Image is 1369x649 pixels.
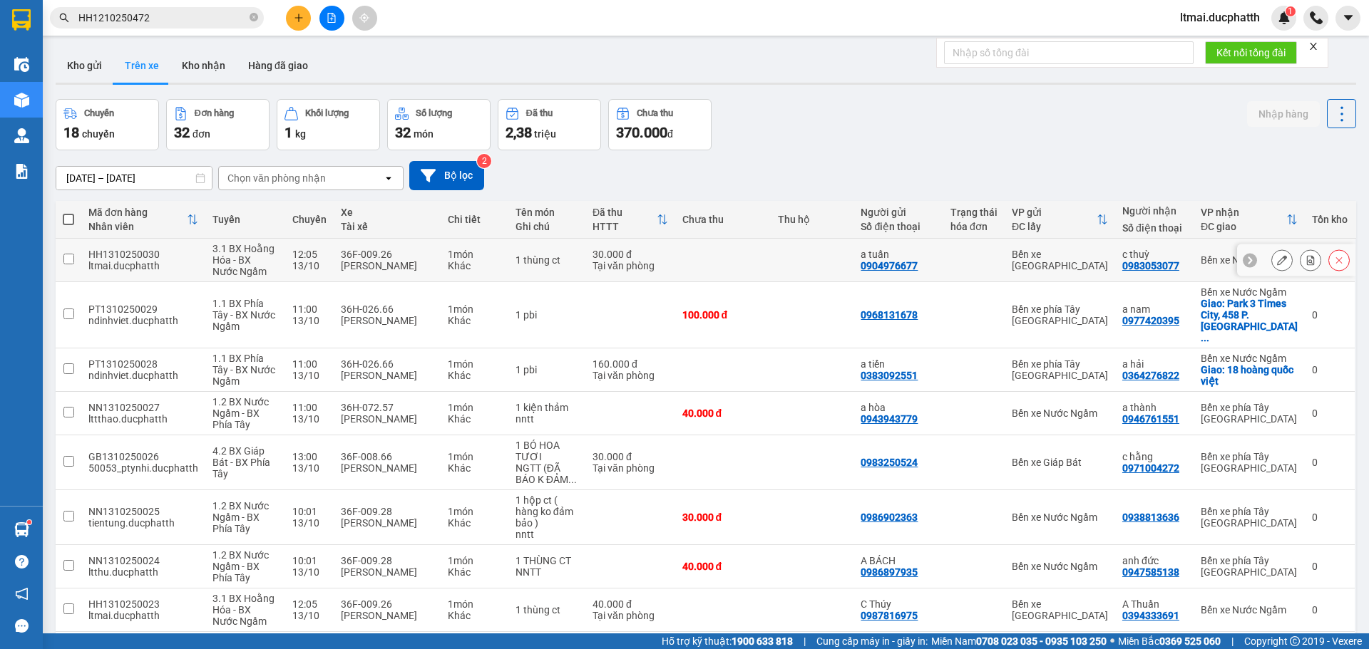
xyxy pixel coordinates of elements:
[950,207,998,218] div: Trạng thái
[341,451,434,462] div: 36F-008.66
[448,598,501,610] div: 1 món
[56,167,212,189] input: Select a date range.
[526,108,553,118] div: Đã thu
[662,633,793,649] span: Hỗ trợ kỹ thuật:
[352,6,377,31] button: aim
[88,249,198,260] div: HH1310250030
[568,474,577,485] span: ...
[1201,221,1286,232] div: ĐC giao
[341,207,434,218] div: Xe
[341,370,434,381] div: [PERSON_NAME]
[1122,358,1186,370] div: a hải
[84,108,114,118] div: Chuyến
[212,298,275,332] span: 1.1 BX Phía Tây - BX Nước Ngầm
[341,598,434,610] div: 36F-009.26
[292,566,327,578] div: 13/10
[516,555,578,566] div: 1 THÙNG CT
[861,512,918,523] div: 0986902363
[516,462,578,485] div: NGTT (ĐÃ BÁO K ĐẢM BẢO)
[1122,555,1186,566] div: anh đức
[1122,303,1186,315] div: a nam
[212,549,269,583] span: 1.2 BX Nước Ngầm - BX Phía Tây
[516,364,578,375] div: 1 pbi
[1335,6,1360,31] button: caret-down
[1110,638,1114,644] span: ⚪️
[931,633,1107,649] span: Miền Nam
[88,451,198,462] div: GB1310250026
[682,561,764,572] div: 40.000 đ
[286,6,311,31] button: plus
[88,207,187,218] div: Mã đơn hàng
[637,108,673,118] div: Chưa thu
[14,128,29,143] img: warehouse-icon
[1201,451,1298,474] div: Bến xe phía Tây [GEOGRAPHIC_DATA]
[341,358,434,370] div: 36H-026.66
[292,214,327,225] div: Chuyến
[593,249,667,260] div: 30.000 đ
[1122,315,1179,326] div: 0977420395
[237,48,319,83] button: Hàng đã giao
[861,402,935,413] div: a hòa
[1012,303,1108,326] div: Bến xe phía Tây [GEOGRAPHIC_DATA]
[416,108,452,118] div: Số lượng
[1012,561,1108,572] div: Bến xe Nước Ngầm
[292,249,327,260] div: 12:05
[212,243,275,277] span: 3.1 BX Hoằng Hóa - BX Nước Ngầm
[1012,358,1108,381] div: Bến xe phía Tây [GEOGRAPHIC_DATA]
[88,413,198,425] div: lttthao.ducphatth
[1122,205,1186,217] div: Người nhận
[516,402,578,413] div: 1 kiện thảm
[88,358,198,370] div: PT1310250028
[341,402,434,413] div: 36H-072.57
[593,260,667,271] div: Tại văn phòng
[277,99,380,150] button: Khối lượng1kg
[14,164,29,179] img: solution-icon
[15,555,29,568] span: question-circle
[667,128,673,140] span: đ
[1122,249,1186,260] div: c thuỳ
[88,517,198,529] div: tientung.ducphatth
[448,555,501,566] div: 1 món
[174,124,190,141] span: 32
[1312,604,1348,616] div: 0
[341,555,434,566] div: 36F-009.28
[292,303,327,315] div: 11:00
[861,598,935,610] div: C Thúy
[1312,364,1348,375] div: 0
[292,315,327,326] div: 13/10
[88,303,198,315] div: PT1310250029
[113,48,170,83] button: Trên xe
[414,128,434,140] span: món
[534,128,556,140] span: triệu
[593,370,667,381] div: Tại văn phòng
[861,249,935,260] div: a tuấn
[341,221,434,232] div: Tài xế
[1012,207,1097,218] div: VP gửi
[1201,298,1298,343] div: Giao: Park 3 Times City, 458 P. Minh Khai, Khu đô thị Times City, Hai Bà Trưng, Hà Nội 100000, Vi...
[327,13,337,23] span: file-add
[516,529,578,540] div: nntt
[292,598,327,610] div: 12:05
[516,309,578,321] div: 1 pbi
[1012,249,1108,271] div: Bến xe [GEOGRAPHIC_DATA]
[341,517,434,529] div: [PERSON_NAME]
[861,457,918,468] div: 0983250524
[1342,11,1355,24] span: caret-down
[1122,598,1186,610] div: A Thuần
[1201,364,1298,387] div: Giao: 18 hoàng quốc việt
[88,221,187,232] div: Nhân viên
[292,260,327,271] div: 13/10
[593,207,656,218] div: Đã thu
[1012,598,1108,621] div: Bến xe [GEOGRAPHIC_DATA]
[1012,407,1108,419] div: Bến xe Nước Ngầm
[295,128,306,140] span: kg
[593,610,667,621] div: Tại văn phòng
[227,171,326,185] div: Chọn văn phòng nhận
[1201,506,1298,529] div: Bến xe phía Tây [GEOGRAPHIC_DATA]
[59,13,69,23] span: search
[88,370,198,381] div: ndinhviet.ducphatth
[212,593,275,627] span: 3.1 BX Hoằng Hóa - BX Nước Ngầm
[292,555,327,566] div: 10:01
[1012,512,1108,523] div: Bến xe Nước Ngầm
[1231,633,1234,649] span: |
